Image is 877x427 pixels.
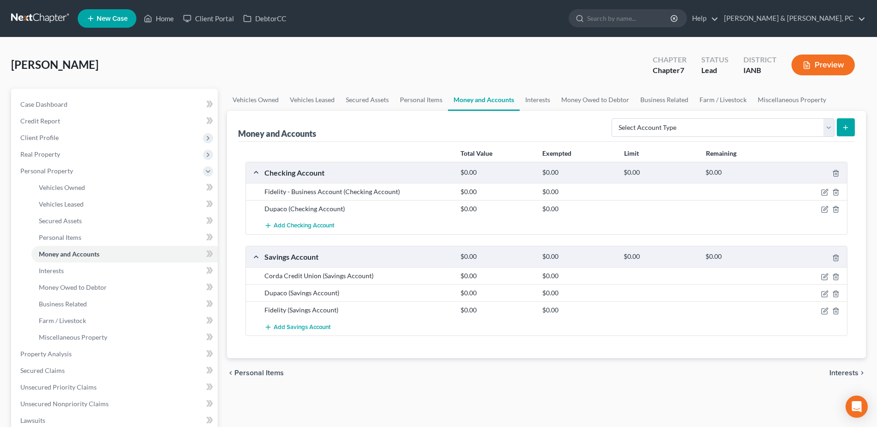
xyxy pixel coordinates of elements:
[619,168,701,177] div: $0.00
[39,183,85,191] span: Vehicles Owned
[39,267,64,274] span: Interests
[791,55,855,75] button: Preview
[227,89,284,111] a: Vehicles Owned
[31,213,218,229] a: Secured Assets
[456,252,538,261] div: $0.00
[238,128,316,139] div: Money and Accounts
[234,369,284,377] span: Personal Items
[456,168,538,177] div: $0.00
[20,383,97,391] span: Unsecured Priority Claims
[20,400,109,408] span: Unsecured Nonpriority Claims
[752,89,832,111] a: Miscellaneous Property
[13,96,218,113] a: Case Dashboard
[719,10,865,27] a: [PERSON_NAME] & [PERSON_NAME], PC
[39,233,81,241] span: Personal Items
[31,329,218,346] a: Miscellaneous Property
[11,58,98,71] span: [PERSON_NAME]
[20,350,72,358] span: Property Analysis
[260,252,456,262] div: Savings Account
[587,10,672,27] input: Search by name...
[456,288,538,298] div: $0.00
[31,262,218,279] a: Interests
[20,150,60,158] span: Real Property
[20,167,73,175] span: Personal Property
[31,229,218,246] a: Personal Items
[829,369,859,377] span: Interests
[859,369,866,377] i: chevron_right
[31,196,218,213] a: Vehicles Leased
[542,149,571,157] strong: Exempted
[538,252,619,261] div: $0.00
[829,369,866,377] button: Interests chevron_right
[624,149,639,157] strong: Limit
[20,117,60,125] span: Credit Report
[456,204,538,213] div: $0.00
[13,362,218,379] a: Secured Claims
[701,55,729,65] div: Status
[31,179,218,196] a: Vehicles Owned
[846,396,868,418] div: Open Intercom Messenger
[227,369,284,377] button: chevron_left Personal Items
[13,113,218,129] a: Credit Report
[178,10,239,27] a: Client Portal
[653,55,687,65] div: Chapter
[460,149,492,157] strong: Total Value
[31,312,218,329] a: Farm / Livestock
[260,204,456,213] div: Dupaco (Checking Account)
[39,283,107,291] span: Money Owed to Debtor
[264,217,334,234] button: Add Checking Account
[701,65,729,76] div: Lead
[743,65,777,76] div: IANB
[635,89,694,111] a: Business Related
[39,300,87,308] span: Business Related
[556,89,635,111] a: Money Owed to Debtor
[20,134,59,141] span: Client Profile
[619,252,701,261] div: $0.00
[274,222,334,230] span: Add Checking Account
[701,168,783,177] div: $0.00
[39,217,82,225] span: Secured Assets
[456,271,538,281] div: $0.00
[13,396,218,412] a: Unsecured Nonpriority Claims
[538,168,619,177] div: $0.00
[260,187,456,196] div: Fidelity - Business Account (Checking Account)
[653,65,687,76] div: Chapter
[39,333,107,341] span: Miscellaneous Property
[20,100,67,108] span: Case Dashboard
[39,250,99,258] span: Money and Accounts
[340,89,394,111] a: Secured Assets
[260,288,456,298] div: Dupaco (Savings Account)
[448,89,520,111] a: Money and Accounts
[20,416,45,424] span: Lawsuits
[687,10,718,27] a: Help
[31,296,218,312] a: Business Related
[13,379,218,396] a: Unsecured Priority Claims
[538,271,619,281] div: $0.00
[706,149,736,157] strong: Remaining
[260,168,456,177] div: Checking Account
[260,271,456,281] div: Corda Credit Union (Savings Account)
[31,279,218,296] a: Money Owed to Debtor
[20,366,65,374] span: Secured Claims
[538,204,619,213] div: $0.00
[538,305,619,315] div: $0.00
[538,187,619,196] div: $0.00
[284,89,340,111] a: Vehicles Leased
[701,252,783,261] div: $0.00
[13,346,218,362] a: Property Analysis
[456,187,538,196] div: $0.00
[31,246,218,262] a: Money and Accounts
[694,89,752,111] a: Farm / Livestock
[97,15,128,22] span: New Case
[538,288,619,298] div: $0.00
[39,200,84,208] span: Vehicles Leased
[239,10,291,27] a: DebtorCC
[260,305,456,315] div: Fidelity (Savings Account)
[456,305,538,315] div: $0.00
[39,317,86,324] span: Farm / Livestock
[680,66,684,74] span: 7
[274,323,331,331] span: Add Savings Account
[394,89,448,111] a: Personal Items
[520,89,556,111] a: Interests
[743,55,777,65] div: District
